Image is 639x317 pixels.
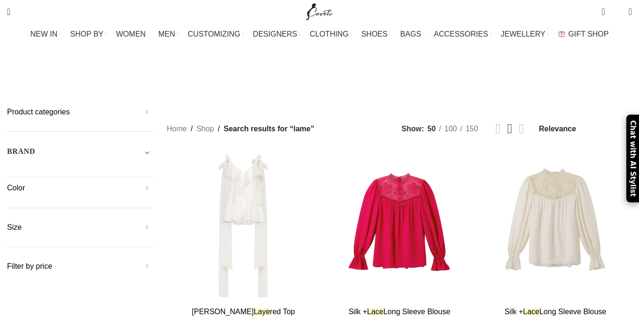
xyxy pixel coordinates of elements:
[602,5,609,12] span: 0
[224,123,314,135] span: Search results for “lame”
[310,25,352,44] a: CLOTHING
[444,125,457,133] span: 100
[116,25,149,44] a: WOMEN
[158,25,178,44] a: MEN
[158,30,175,38] span: MEN
[507,122,513,136] a: Grid view 3
[558,25,609,44] a: GIFT SHOP
[167,150,320,302] a: Erin <em class="algolia-search-highlight">Laye</em>red Top
[479,150,632,302] a: Silk + <em class="algolia-search-highlight">Lace</em> Long Sleeve Blouse
[192,308,295,316] a: [PERSON_NAME]Layered Top
[7,261,153,272] h5: Filter by price
[2,25,637,44] div: Main navigation
[253,25,300,44] a: DESIGNERS
[323,150,476,302] a: Silk + <em class="algolia-search-highlight">Lace</em> Long Sleeve Blouse
[496,122,501,136] a: Grid view 2
[196,123,214,135] a: Shop
[7,146,153,163] div: Toggle filter
[310,30,349,38] span: CLOTHING
[367,308,383,316] em: Lace
[188,25,244,44] a: CUSTOMIZING
[434,25,491,44] a: ACCESSORIES
[614,9,621,16] span: 0
[538,122,632,136] select: Shop order
[70,30,103,38] span: SHOP BY
[400,30,421,38] span: BAGS
[441,123,460,135] a: 100
[501,30,545,38] span: JEWELLERY
[505,308,607,316] a: Silk +LaceLong Sleeve Blouse
[31,25,61,44] a: NEW IN
[402,123,424,135] span: Show
[466,125,478,133] span: 150
[7,222,153,233] h5: Size
[31,30,58,38] span: NEW IN
[167,123,187,135] a: Home
[400,25,424,44] a: BAGS
[7,107,153,117] h5: Product categories
[434,30,488,38] span: ACCESSORIES
[70,25,107,44] a: SHOP BY
[7,183,153,193] h5: Color
[597,2,609,21] a: 0
[218,54,421,79] h1: Search results: “lame”
[361,25,391,44] a: SHOES
[523,308,539,316] em: Lace
[501,25,549,44] a: JEWELLERY
[304,7,335,15] a: Site logo
[349,308,451,316] a: Silk +LaceLong Sleeve Blouse
[612,2,622,21] div: My Wishlist
[519,122,524,136] a: Grid view 4
[428,125,436,133] span: 50
[188,30,241,38] span: CUSTOMIZING
[254,308,270,316] em: Laye
[2,2,15,21] a: Search
[361,30,388,38] span: SHOES
[253,30,297,38] span: DESIGNERS
[569,30,609,38] span: GIFT SHOP
[424,123,439,135] a: 50
[167,123,314,135] nav: Breadcrumb
[116,30,146,38] span: WOMEN
[462,123,482,135] a: 150
[558,31,565,37] img: GiftBag
[7,146,35,157] h5: BRAND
